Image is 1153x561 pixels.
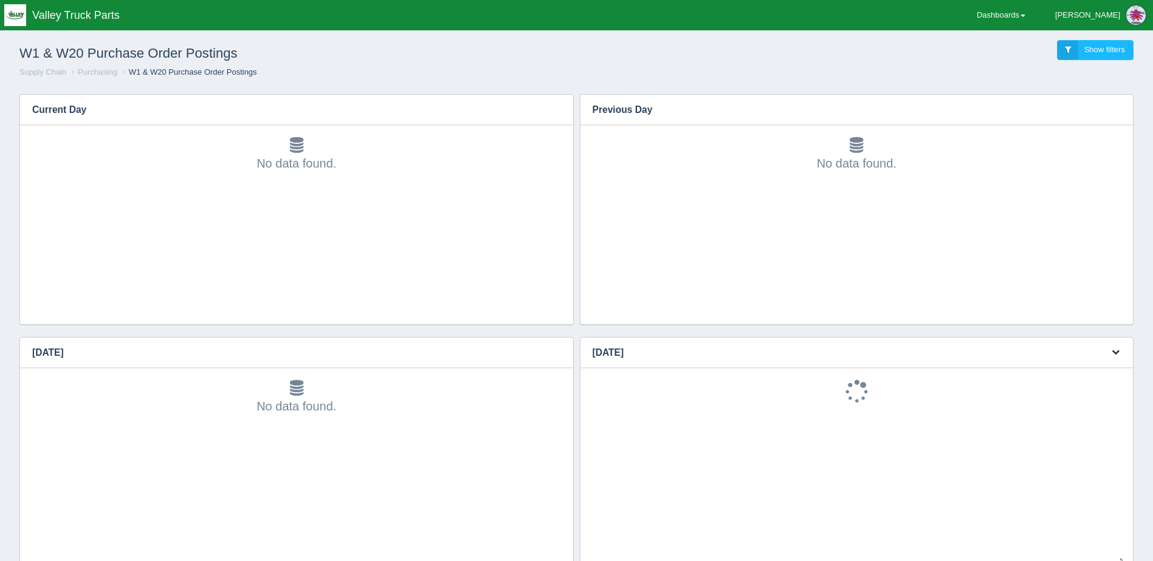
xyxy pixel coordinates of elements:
[120,67,257,78] li: W1 & W20 Purchase Order Postings
[4,4,26,26] img: q1blfpkbivjhsugxdrfq.png
[580,338,1096,368] h3: [DATE]
[20,95,555,125] h3: Current Day
[580,95,1115,125] h3: Previous Day
[20,338,555,368] h3: [DATE]
[32,380,561,415] div: No data found.
[1126,5,1146,25] img: Profile Picture
[19,40,577,67] h1: W1 & W20 Purchase Order Postings
[78,67,117,76] a: Purchasing
[19,67,66,76] a: Supply Chain
[1084,45,1125,54] span: Show filters
[593,137,1121,172] div: No data found.
[1055,3,1120,27] div: [PERSON_NAME]
[1057,40,1134,60] a: Show filters
[32,137,561,172] div: No data found.
[32,9,120,21] span: Valley Truck Parts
